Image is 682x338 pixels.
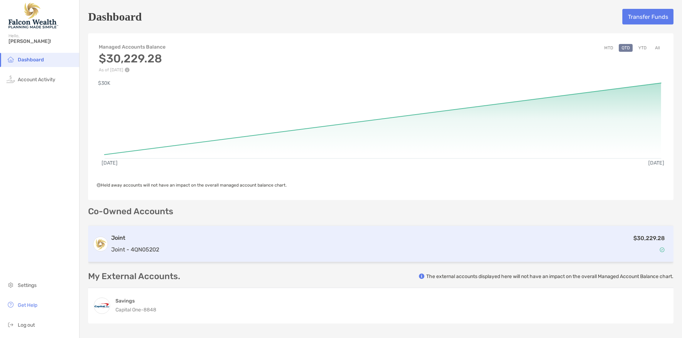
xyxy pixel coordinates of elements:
h5: Dashboard [88,9,142,25]
img: logout icon [6,320,15,329]
span: Get Help [18,302,37,308]
span: 8848 [144,307,156,313]
h4: Savings [115,298,156,304]
text: $30K [98,80,110,86]
button: Transfer Funds [622,9,673,24]
span: [PERSON_NAME]! [9,38,75,44]
img: get-help icon [6,300,15,309]
h3: Joint [111,234,159,242]
button: MTD [601,44,616,52]
p: $30,229.28 [633,234,665,243]
img: logo account [93,237,108,251]
img: Falcon Wealth Planning Logo [9,3,58,28]
p: As of [DATE] [99,67,166,72]
span: Account Activity [18,77,55,83]
p: Co-Owned Accounts [88,207,673,216]
span: Held away accounts will not have an impact on the overall managed account balance chart. [97,183,287,188]
p: My External Accounts. [88,272,180,281]
img: household icon [6,55,15,63]
img: Performance Info [125,67,130,72]
img: Account Status icon [660,247,665,252]
span: Dashboard [18,57,44,63]
button: All [652,44,663,52]
p: The external accounts displayed here will not have an impact on the overall Managed Account Balan... [426,273,673,280]
button: YTD [635,44,649,52]
span: Capital One - [115,307,144,313]
span: Log out [18,322,35,328]
img: activity icon [6,75,15,83]
img: settings icon [6,281,15,289]
text: [DATE] [102,160,118,166]
h3: $30,229.28 [99,52,166,65]
span: Settings [18,282,37,288]
img: 360 Money Market [94,298,110,314]
button: QTD [619,44,633,52]
h4: Managed Accounts Balance [99,44,166,50]
text: [DATE] [648,160,664,166]
p: Joint - 4QN05202 [111,245,159,254]
img: info [419,273,424,279]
